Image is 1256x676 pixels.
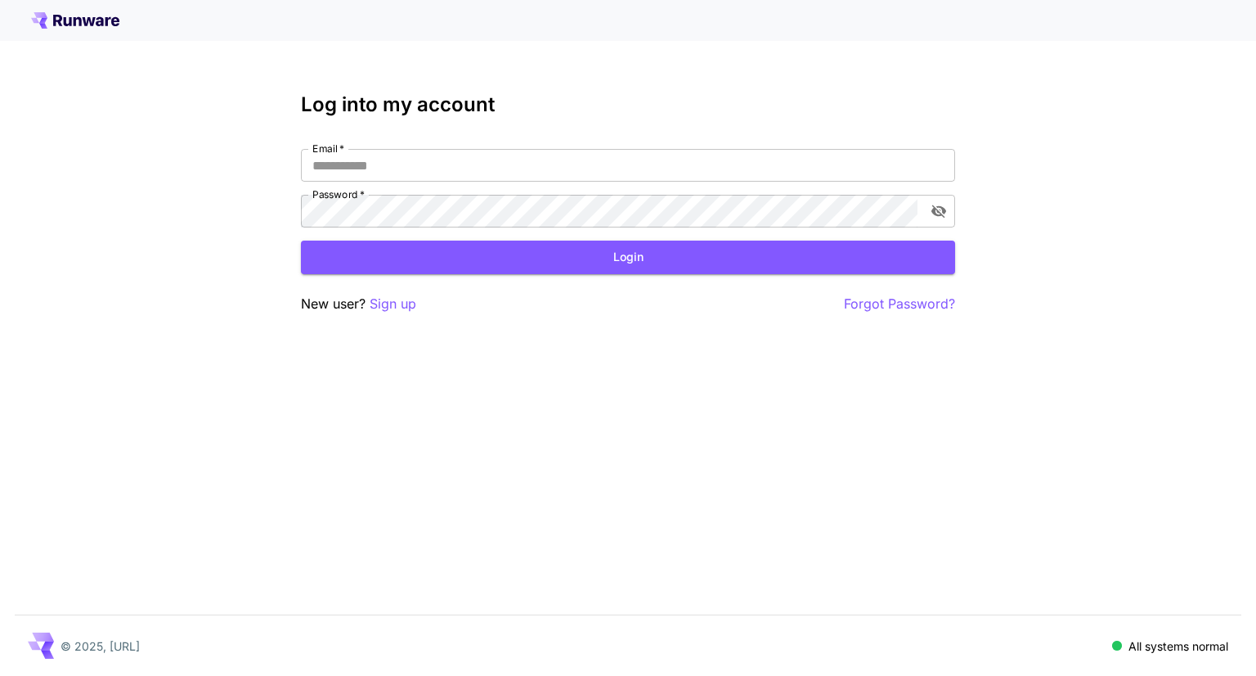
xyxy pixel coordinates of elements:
p: New user? [301,294,416,314]
label: Password [312,187,365,201]
h3: Log into my account [301,93,955,116]
p: All systems normal [1128,638,1228,655]
label: Email [312,142,344,155]
button: toggle password visibility [924,196,953,226]
button: Login [301,241,955,274]
button: Forgot Password? [844,294,955,314]
p: © 2025, [URL] [61,638,140,655]
button: Sign up [370,294,416,314]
